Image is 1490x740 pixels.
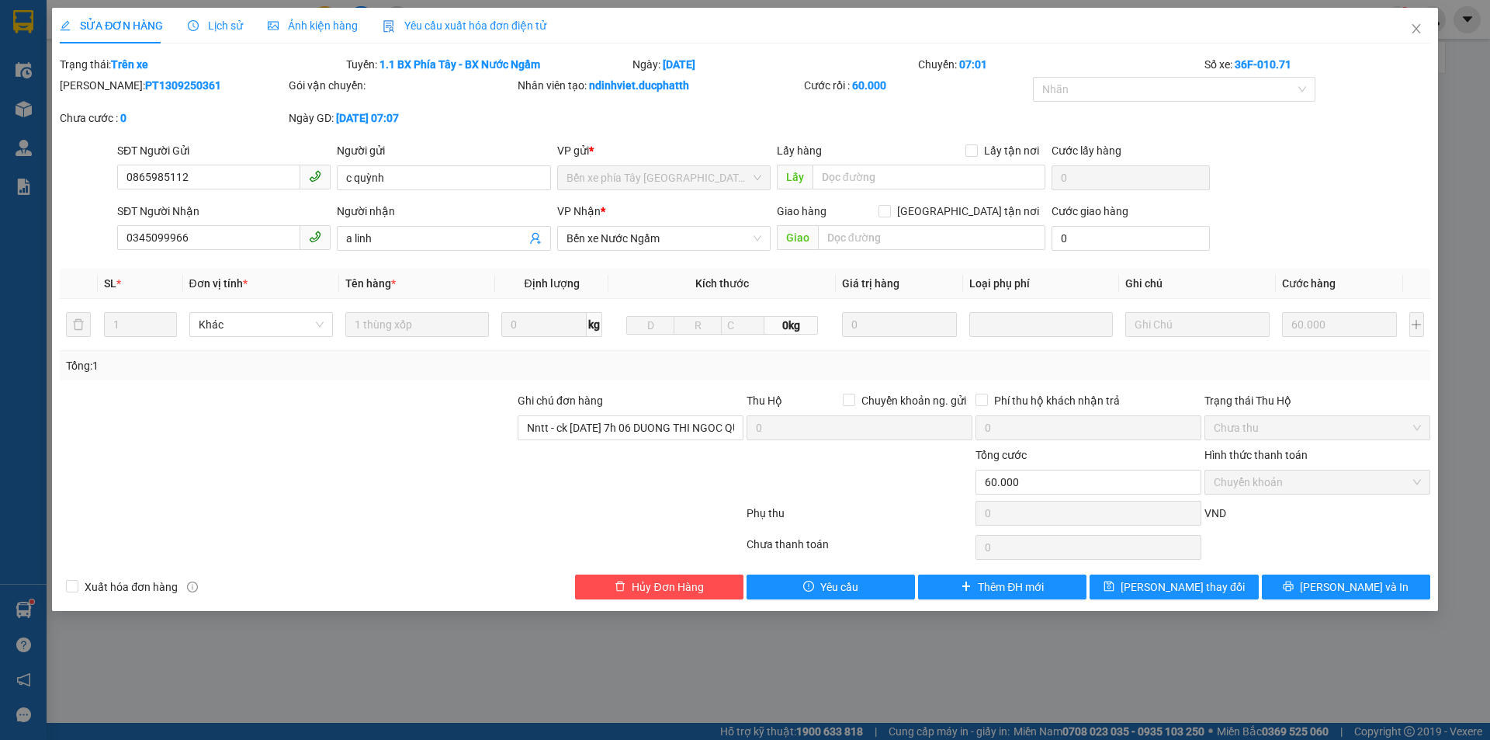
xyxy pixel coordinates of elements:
span: user-add [529,232,542,245]
div: VP gửi [557,142,771,159]
input: VD: Bàn, Ghế [345,312,489,337]
span: Bến xe phía Tây Thanh Hóa [567,166,761,189]
span: Chuyển khoản ng. gửi [855,392,972,409]
div: Ngày: [631,56,917,73]
button: delete [66,312,91,337]
div: SĐT Người Nhận [117,203,331,220]
b: ndinhviet.ducphatth [589,79,689,92]
b: 1.1 BX Phía Tây - BX Nước Ngầm [379,58,540,71]
span: Hủy Đơn Hàng [632,578,703,596]
span: phone [309,170,321,182]
span: SL [104,277,116,290]
input: R [674,316,722,335]
span: Lấy tận nơi [978,142,1045,159]
div: Chưa thanh toán [745,536,974,563]
span: Lịch sử [188,19,243,32]
button: deleteHủy Đơn Hàng [575,575,743,599]
span: exclamation-circle [803,581,814,593]
span: close [1410,23,1422,35]
span: info-circle [187,582,198,592]
span: Cước hàng [1282,277,1336,290]
span: 0kg [764,316,817,335]
div: Gói vận chuyển: [289,77,515,94]
div: Cước rồi : [804,77,1030,94]
button: printer[PERSON_NAME] và In [1262,575,1430,599]
span: Xuất hóa đơn hàng [78,578,184,596]
label: Cước lấy hàng [1052,144,1121,157]
span: Bến xe Nước Ngầm [567,227,761,250]
span: phone [309,231,321,243]
label: Ghi chú đơn hàng [518,394,603,407]
span: delete [615,581,625,593]
b: Trên xe [111,58,148,71]
input: Dọc đường [813,165,1045,189]
div: Số xe: [1203,56,1432,73]
div: SĐT Người Gửi [117,142,331,159]
span: Yêu cầu [820,578,858,596]
span: edit [60,20,71,31]
input: Ghi chú đơn hàng [518,415,743,440]
span: Tên hàng [345,277,396,290]
div: Nhân viên tạo: [518,77,801,94]
b: [DATE] 07:07 [336,112,399,124]
span: Lấy hàng [777,144,822,157]
b: 36F-010.71 [1235,58,1291,71]
span: Khác [199,313,324,336]
b: 07:01 [959,58,987,71]
span: Chưa thu [1214,416,1421,439]
span: Định lượng [524,277,579,290]
span: [GEOGRAPHIC_DATA] tận nơi [891,203,1045,220]
th: Ghi chú [1119,269,1275,299]
span: VP Nhận [557,205,601,217]
button: save[PERSON_NAME] thay đổi [1090,575,1258,599]
div: Người nhận [337,203,550,220]
span: VND [1204,507,1226,519]
span: Yêu cầu xuất hóa đơn điện tử [383,19,546,32]
span: Chuyển khoản [1214,471,1421,494]
div: Trạng thái Thu Hộ [1204,392,1430,409]
span: Lấy [777,165,813,189]
input: C [721,316,764,335]
span: printer [1283,581,1294,593]
img: icon [383,20,395,33]
div: Tuyến: [345,56,631,73]
span: Phí thu hộ khách nhận trả [988,392,1126,409]
span: [PERSON_NAME] thay đổi [1121,578,1245,596]
div: [PERSON_NAME]: [60,77,286,94]
b: 0 [120,112,126,124]
span: picture [268,20,279,31]
span: clock-circle [188,20,199,31]
span: Kích thước [695,277,749,290]
input: Cước lấy hàng [1052,165,1210,190]
span: [PERSON_NAME] và In [1300,578,1409,596]
label: Cước giao hàng [1052,205,1128,217]
span: Giá trị hàng [842,277,899,290]
span: kg [587,312,602,337]
button: plusThêm ĐH mới [918,575,1086,599]
b: PT1309250361 [145,79,221,92]
div: Chuyến: [917,56,1203,73]
input: 0 [1282,312,1398,337]
div: Chưa cước : [60,109,286,127]
span: Thêm ĐH mới [978,578,1044,596]
input: 0 [842,312,958,337]
div: Phụ thu [745,505,974,532]
th: Loại phụ phí [963,269,1119,299]
button: Close [1395,8,1438,51]
div: Người gửi [337,142,550,159]
span: SỬA ĐƠN HÀNG [60,19,163,32]
b: 60.000 [852,79,886,92]
button: plus [1409,312,1424,337]
input: Cước giao hàng [1052,226,1210,251]
div: Ngày GD: [289,109,515,127]
span: Giao [777,225,818,250]
div: Trạng thái: [58,56,345,73]
b: [DATE] [663,58,695,71]
input: D [626,316,674,335]
label: Hình thức thanh toán [1204,449,1308,461]
span: Tổng cước [975,449,1027,461]
button: exclamation-circleYêu cầu [747,575,915,599]
span: Giao hàng [777,205,826,217]
span: Ảnh kiện hàng [268,19,358,32]
div: Tổng: 1 [66,357,575,374]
